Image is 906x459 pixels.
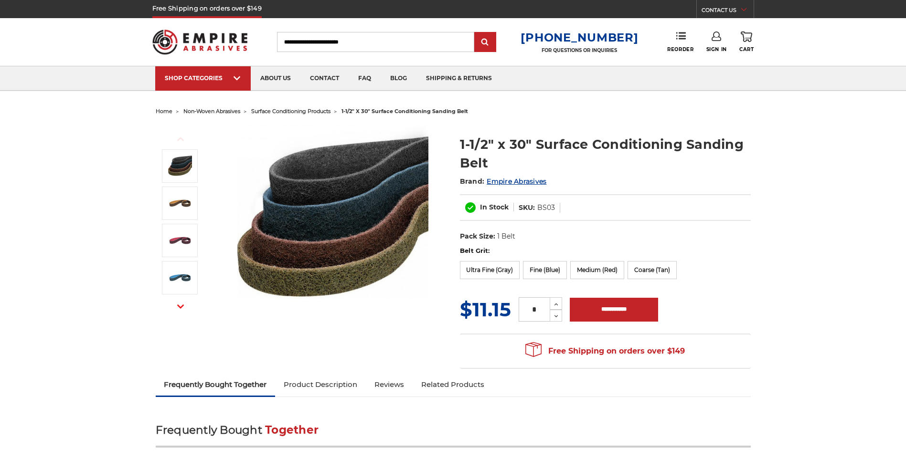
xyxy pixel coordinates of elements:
a: surface conditioning products [251,108,330,115]
button: Next [169,296,192,317]
span: Together [265,423,319,437]
span: Frequently Bought [156,423,262,437]
a: Cart [739,31,754,52]
span: In Stock [480,203,509,211]
a: shipping & returns [416,66,501,91]
a: CONTACT US [702,5,754,18]
a: about us [251,66,300,91]
img: 1-1/2" x 30" Blue Surface Conditioning Belt [168,266,192,290]
a: Empire Abrasives [487,177,546,186]
div: SHOP CATEGORIES [165,74,241,82]
span: Sign In [706,46,727,52]
dd: BS03 [537,203,555,213]
span: $11.15 [460,298,511,321]
img: 1.5"x30" Surface Conditioning Sanding Belts [168,154,192,178]
button: Previous [169,129,192,149]
dd: 1 Belt [497,231,515,241]
h1: 1-1/2" x 30" Surface Conditioning Sanding Belt [460,135,751,172]
span: Cart [739,46,754,52]
a: Related Products [413,374,493,395]
dt: SKU: [519,203,535,213]
a: [PHONE_NUMBER] [521,31,638,44]
span: Reorder [667,46,693,52]
a: Reorder [667,31,693,52]
label: Belt Grit: [460,246,751,256]
img: 1.5"x30" Surface Conditioning Sanding Belts [237,125,428,315]
img: 1-1/2" x 30" Red Surface Conditioning Belt [168,229,192,252]
a: Frequently Bought Together [156,374,276,395]
a: contact [300,66,349,91]
a: Product Description [275,374,366,395]
p: FOR QUESTIONS OR INQUIRIES [521,47,638,53]
span: Brand: [460,177,485,186]
a: blog [381,66,416,91]
dt: Pack Size: [460,231,495,241]
img: 1-1/2" x 30" Tan Surface Conditioning Belt [168,191,192,215]
a: Reviews [366,374,413,395]
span: Free Shipping on orders over $149 [525,342,685,361]
a: faq [349,66,381,91]
a: non-woven abrasives [183,108,240,115]
a: home [156,108,172,115]
span: 1-1/2" x 30" surface conditioning sanding belt [341,108,468,115]
input: Submit [476,33,495,52]
img: Empire Abrasives [152,23,248,61]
